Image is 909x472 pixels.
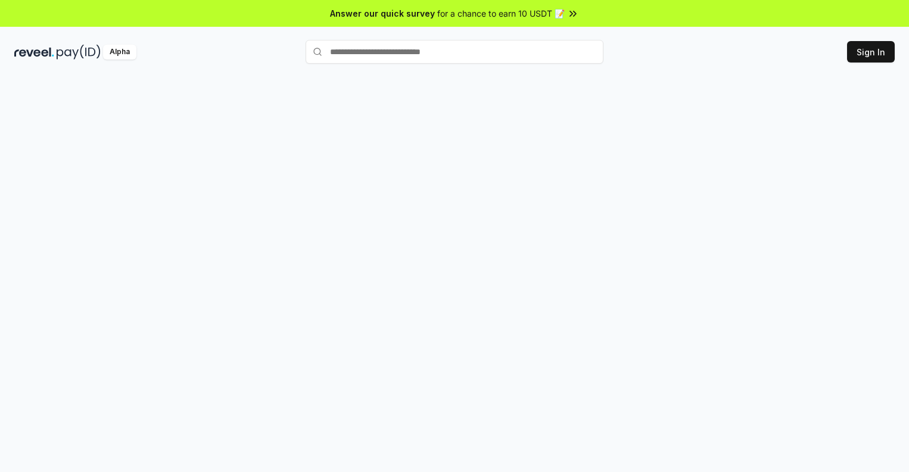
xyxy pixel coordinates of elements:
[437,7,565,20] span: for a chance to earn 10 USDT 📝
[14,45,54,60] img: reveel_dark
[103,45,136,60] div: Alpha
[330,7,435,20] span: Answer our quick survey
[847,41,895,62] button: Sign In
[57,45,101,60] img: pay_id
